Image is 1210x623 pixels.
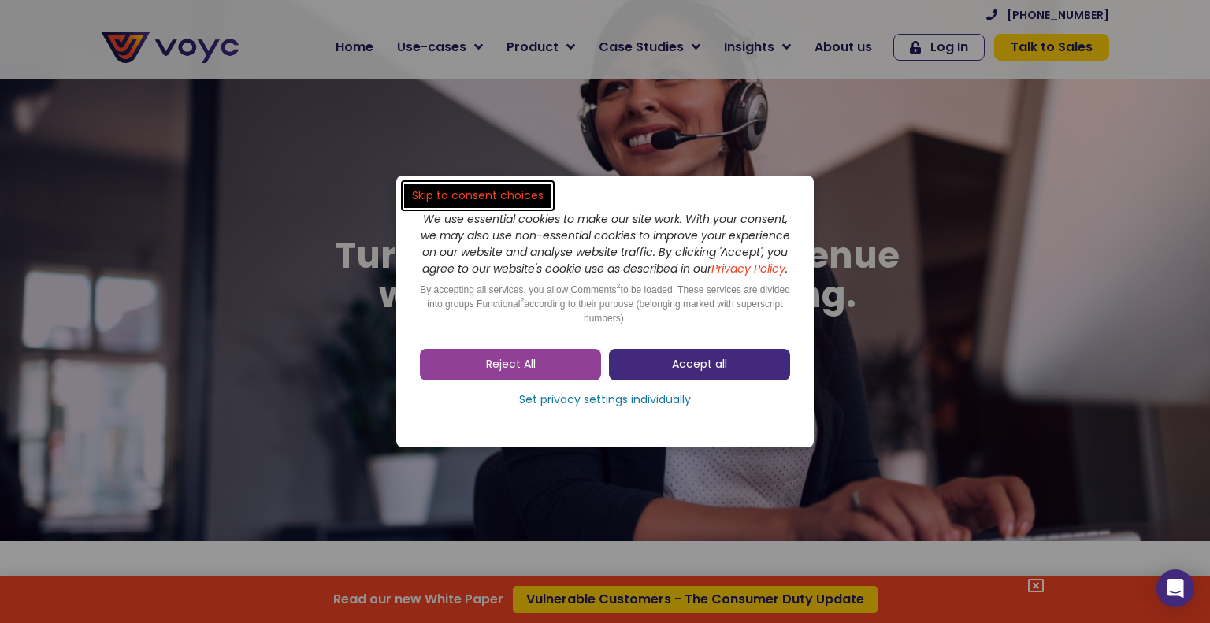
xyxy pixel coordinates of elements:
[672,357,727,373] span: Accept all
[420,284,790,324] span: By accepting all services, you allow Comments to be loaded. These services are divided into group...
[486,357,536,373] span: Reject All
[711,261,785,276] a: Privacy Policy
[519,392,691,408] span: Set privacy settings individually
[420,349,601,380] a: Reject All
[617,282,621,290] sup: 2
[420,388,790,412] a: Set privacy settings individually
[520,296,524,304] sup: 2
[404,184,551,208] a: Skip to consent choices
[609,349,790,380] a: Accept all
[421,211,790,276] i: We use essential cookies to make our site work. With your consent, we may also use non-essential ...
